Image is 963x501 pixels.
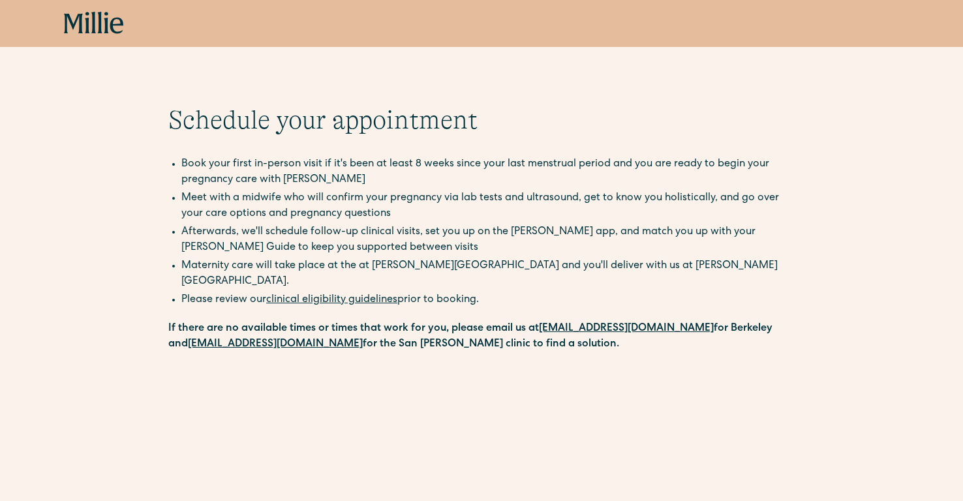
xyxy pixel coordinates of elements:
[266,295,397,305] a: clinical eligibility guidelines
[188,339,363,350] a: [EMAIL_ADDRESS][DOMAIN_NAME]
[181,292,795,308] li: Please review our prior to booking.
[168,324,539,334] strong: If there are no available times or times that work for you, please email us at
[181,157,795,188] li: Book your first in-person visit if it's been at least 8 weeks since your last menstrual period an...
[168,104,795,136] h1: Schedule your appointment
[539,324,714,334] a: [EMAIL_ADDRESS][DOMAIN_NAME]
[363,339,619,350] strong: for the San [PERSON_NAME] clinic to find a solution.
[181,224,795,256] li: Afterwards, we'll schedule follow-up clinical visits, set you up on the [PERSON_NAME] app, and ma...
[181,258,795,290] li: Maternity care will take place at the at [PERSON_NAME][GEOGRAPHIC_DATA] and you'll deliver with u...
[181,190,795,222] li: Meet with a midwife who will confirm your pregnancy via lab tests and ultrasound, get to know you...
